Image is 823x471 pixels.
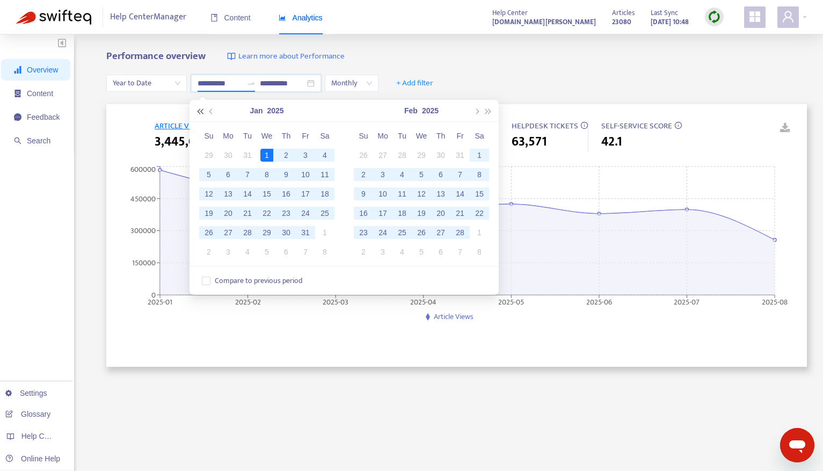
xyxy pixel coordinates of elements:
[454,245,467,258] div: 7
[219,184,238,204] td: 2025-01-13
[279,13,323,22] span: Analytics
[151,288,156,301] tspan: 0
[434,226,447,239] div: 27
[434,149,447,162] div: 30
[473,245,486,258] div: 8
[241,207,254,220] div: 21
[412,204,431,223] td: 2025-02-19
[260,245,273,258] div: 5
[260,149,273,162] div: 1
[473,168,486,181] div: 8
[241,168,254,181] div: 7
[155,132,210,151] span: 3,445,004
[276,126,296,146] th: Th
[434,245,447,258] div: 6
[257,204,276,223] td: 2025-01-22
[415,149,428,162] div: 29
[315,165,334,184] td: 2025-01-11
[492,7,528,19] span: Help Center
[315,184,334,204] td: 2025-01-18
[318,168,331,181] div: 11
[110,7,186,27] span: Help Center Manager
[202,187,215,200] div: 12
[14,113,21,121] span: message
[202,168,215,181] div: 5
[412,146,431,165] td: 2025-01-29
[238,223,257,242] td: 2025-01-28
[470,204,489,223] td: 2025-02-22
[238,165,257,184] td: 2025-01-07
[492,16,596,28] strong: [DOMAIN_NAME][PERSON_NAME]
[762,295,788,308] tspan: 2025-08
[280,149,293,162] div: 2
[450,126,470,146] th: Fr
[222,149,235,162] div: 30
[373,242,392,262] td: 2025-03-03
[450,204,470,223] td: 2025-02-21
[454,226,467,239] div: 28
[222,187,235,200] div: 13
[155,119,207,133] span: ARTICLE VIEWS
[202,245,215,258] div: 2
[354,184,373,204] td: 2025-02-09
[219,126,238,146] th: Mo
[396,226,409,239] div: 25
[392,242,412,262] td: 2025-03-04
[27,113,60,121] span: Feedback
[373,165,392,184] td: 2025-02-03
[279,14,286,21] span: area-chart
[376,149,389,162] div: 27
[222,226,235,239] div: 27
[296,126,315,146] th: Fr
[241,245,254,258] div: 4
[512,119,578,133] span: HELPDESK TICKETS
[434,310,474,323] span: Article Views
[250,100,263,121] button: Jan
[260,187,273,200] div: 15
[257,242,276,262] td: 2025-02-05
[357,226,370,239] div: 23
[373,204,392,223] td: 2025-02-17
[202,207,215,220] div: 19
[130,224,156,237] tspan: 300000
[470,184,489,204] td: 2025-02-15
[280,187,293,200] div: 16
[392,223,412,242] td: 2025-02-25
[450,165,470,184] td: 2025-02-07
[27,136,50,145] span: Search
[396,187,409,200] div: 11
[434,207,447,220] div: 20
[315,242,334,262] td: 2025-02-08
[411,295,437,308] tspan: 2025-04
[227,50,345,63] a: Learn more about Performance
[315,204,334,223] td: 2025-01-25
[318,226,331,239] div: 1
[473,149,486,162] div: 1
[612,7,635,19] span: Articles
[470,223,489,242] td: 2025-03-01
[454,187,467,200] div: 14
[315,126,334,146] th: Sa
[354,223,373,242] td: 2025-02-23
[14,137,21,144] span: search
[299,187,312,200] div: 17
[454,207,467,220] div: 21
[260,168,273,181] div: 8
[199,242,219,262] td: 2025-02-02
[130,192,156,205] tspan: 450000
[299,207,312,220] div: 24
[199,184,219,204] td: 2025-01-12
[296,165,315,184] td: 2025-01-10
[376,226,389,239] div: 24
[376,207,389,220] div: 17
[296,223,315,242] td: 2025-01-31
[260,207,273,220] div: 22
[651,16,689,28] strong: [DATE] 10:48
[267,100,284,121] button: 2025
[202,226,215,239] div: 26
[238,50,345,63] span: Learn more about Performance
[238,184,257,204] td: 2025-01-14
[257,223,276,242] td: 2025-01-29
[373,184,392,204] td: 2025-02-10
[199,223,219,242] td: 2025-01-26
